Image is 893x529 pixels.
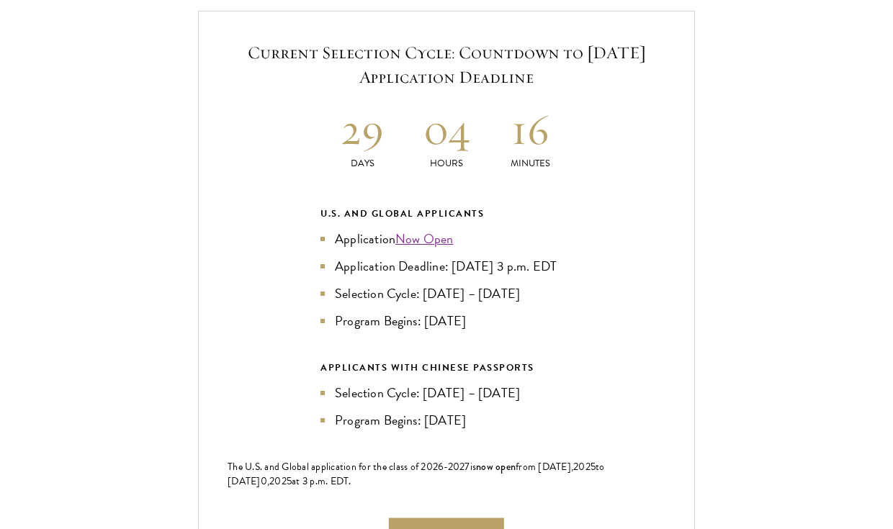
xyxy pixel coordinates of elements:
span: 6 [438,459,444,474]
span: 0 [261,474,267,489]
li: Selection Cycle: [DATE] – [DATE] [320,284,573,304]
span: 5 [287,474,292,489]
div: U.S. and Global Applicants [320,206,573,222]
p: Hours [405,156,489,171]
span: 7 [465,459,470,474]
a: Now Open [395,229,454,248]
p: Minutes [488,156,573,171]
span: The U.S. and Global application for the class of 202 [228,459,438,474]
span: to [DATE] [228,459,605,489]
li: Program Begins: [DATE] [320,311,573,331]
span: from [DATE], [516,459,573,474]
li: Program Begins: [DATE] [320,410,573,430]
span: -202 [444,459,465,474]
div: APPLICANTS WITH CHINESE PASSPORTS [320,360,573,376]
span: at 3 p.m. EDT. [292,474,351,489]
span: 5 [591,459,596,474]
li: Application [320,229,573,249]
li: Application Deadline: [DATE] 3 p.m. EDT [320,256,573,276]
p: Days [320,156,405,171]
h2: 16 [488,102,573,156]
span: 202 [573,459,591,474]
span: now open [476,459,516,474]
h2: 29 [320,102,405,156]
li: Selection Cycle: [DATE] – [DATE] [320,383,573,403]
span: 202 [269,474,287,489]
h5: Current Selection Cycle: Countdown to [DATE] Application Deadline [228,40,665,89]
span: is [470,459,477,474]
span: , [267,474,269,489]
h2: 04 [405,102,489,156]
